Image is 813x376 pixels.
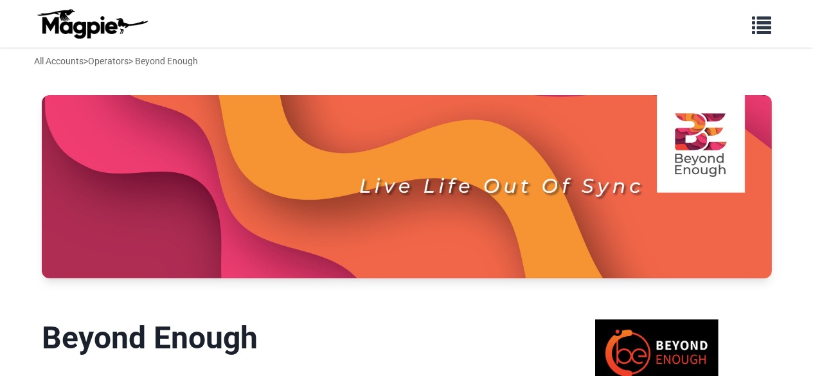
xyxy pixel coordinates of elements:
div: > > Beyond Enough [34,54,198,68]
a: All Accounts [34,56,84,66]
a: Operators [88,56,129,66]
h1: Beyond Enough [42,319,522,357]
img: Beyond Enough banner [42,95,772,278]
img: logo-ab69f6fb50320c5b225c76a69d11143b.png [34,8,150,39]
